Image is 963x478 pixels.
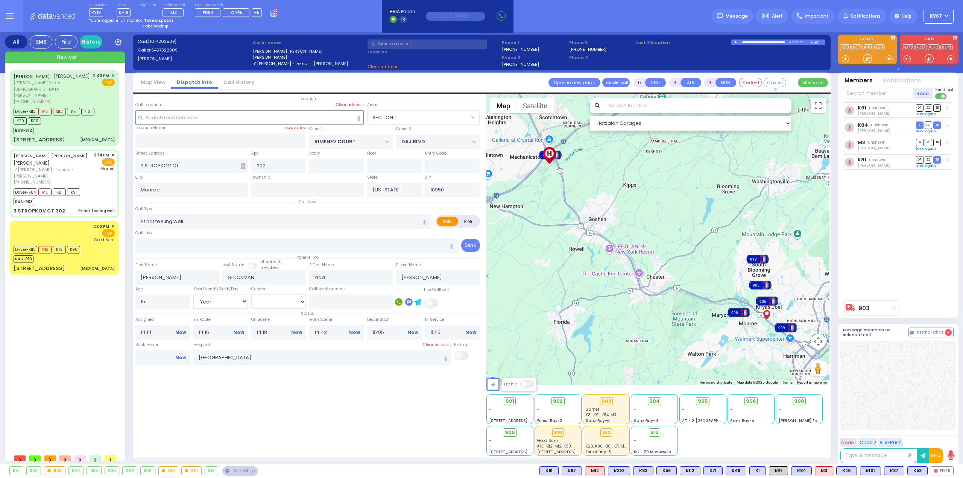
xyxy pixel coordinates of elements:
span: unknown [869,157,887,162]
div: BLS [680,466,700,475]
span: FD84 [203,9,214,15]
button: Message [798,78,828,87]
button: Members [845,76,873,85]
img: red-radio-icon.svg [934,469,938,473]
label: Traffic [503,381,517,387]
span: K20 [14,117,27,125]
label: [PHONE_NUMBER] [569,46,606,52]
label: First Name [135,262,157,268]
span: Chananya Indig [858,145,890,151]
gmp-advanced-marker: 909 [780,322,791,333]
label: In Service [425,317,480,323]
span: SO [925,104,932,111]
span: M12 [53,108,66,115]
label: Call Location [135,102,161,108]
span: BUS-910 [14,255,33,263]
span: ✕ [111,73,115,79]
span: Other building occupants [240,163,246,169]
div: 905 [87,467,101,475]
span: [PERSON_NAME] [54,73,90,79]
div: 909 [141,467,155,475]
span: - [634,407,636,412]
span: Alert [772,13,783,20]
label: Hospital [193,342,210,348]
label: Street Address [135,150,164,156]
label: Dispatcher [89,3,108,8]
div: BLS [791,466,812,475]
label: Destination [367,317,422,323]
span: Driver-K112 [14,108,37,115]
span: K90 [67,246,80,253]
div: BLS [539,466,559,475]
button: UNIT [645,78,666,87]
span: - [682,412,684,418]
span: 901 [506,398,514,405]
input: Search location [604,98,792,113]
div: 0:00 [789,38,796,47]
img: comment-alt.png [910,331,914,335]
span: - [489,412,491,418]
label: Call back number [309,286,345,292]
span: K73 [53,246,66,253]
span: M3 [38,188,52,196]
span: You're logged in as monitor. [89,18,143,23]
span: M3 [170,9,177,15]
button: 10-4 [929,448,943,463]
button: Show satellite imagery [516,98,554,113]
div: ALS [585,466,605,475]
div: K-67 [811,39,825,45]
label: Township [251,175,270,181]
button: Drag Pegman onto the map to open Street View [811,361,826,376]
span: K91 [67,188,80,196]
a: [PERSON_NAME] [PERSON_NAME] [14,153,88,159]
span: Phone 4 [569,55,634,61]
span: 902 [553,398,563,405]
div: 903 [44,467,65,475]
span: SO [925,156,932,163]
span: Berish Mertz [858,162,890,168]
span: Help [902,13,912,20]
a: K20 [874,44,885,50]
span: + New call [52,53,77,61]
label: Caller: [138,47,250,53]
label: [PERSON_NAME] [PERSON_NAME] [253,48,365,55]
label: Call Info [135,230,152,236]
span: David Cuatt [858,111,890,116]
input: Search hospital [193,350,451,364]
label: Cross 2 [396,126,411,132]
div: BLS [836,466,857,475]
a: Now [291,329,302,336]
label: Pick up [454,342,468,348]
label: Location Name [135,125,165,131]
img: message.svg [717,13,723,19]
label: State [367,175,378,181]
label: Gender [251,286,266,292]
small: Share with [260,259,282,264]
span: EMS [102,79,115,86]
span: [PERSON_NAME] [14,160,50,166]
span: 2 [90,455,101,461]
span: 0 [74,455,86,461]
a: Send again [916,146,936,151]
h5: Message members on selected call [843,328,908,337]
button: BUS [715,78,736,87]
span: SECTION 1 [372,114,396,121]
div: 904 [69,467,84,475]
span: ✕ [111,223,115,230]
div: [STREET_ADDRESS] [14,136,65,144]
span: SECTION 1 [368,111,469,124]
button: Send [461,239,480,252]
label: Turn off text [935,93,947,100]
span: 906 [746,398,756,405]
label: Cad: [138,38,250,45]
label: KJFD [900,37,958,42]
span: CAR5 [231,9,243,15]
gmp-advanced-marker: 906 [761,296,773,307]
span: members [260,265,279,270]
span: +5 [254,9,260,15]
label: City [135,175,143,181]
a: Now [175,329,186,336]
button: Internal Chat 4 [908,328,954,337]
a: K84 [858,122,868,128]
label: Clear hospital [423,342,451,348]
